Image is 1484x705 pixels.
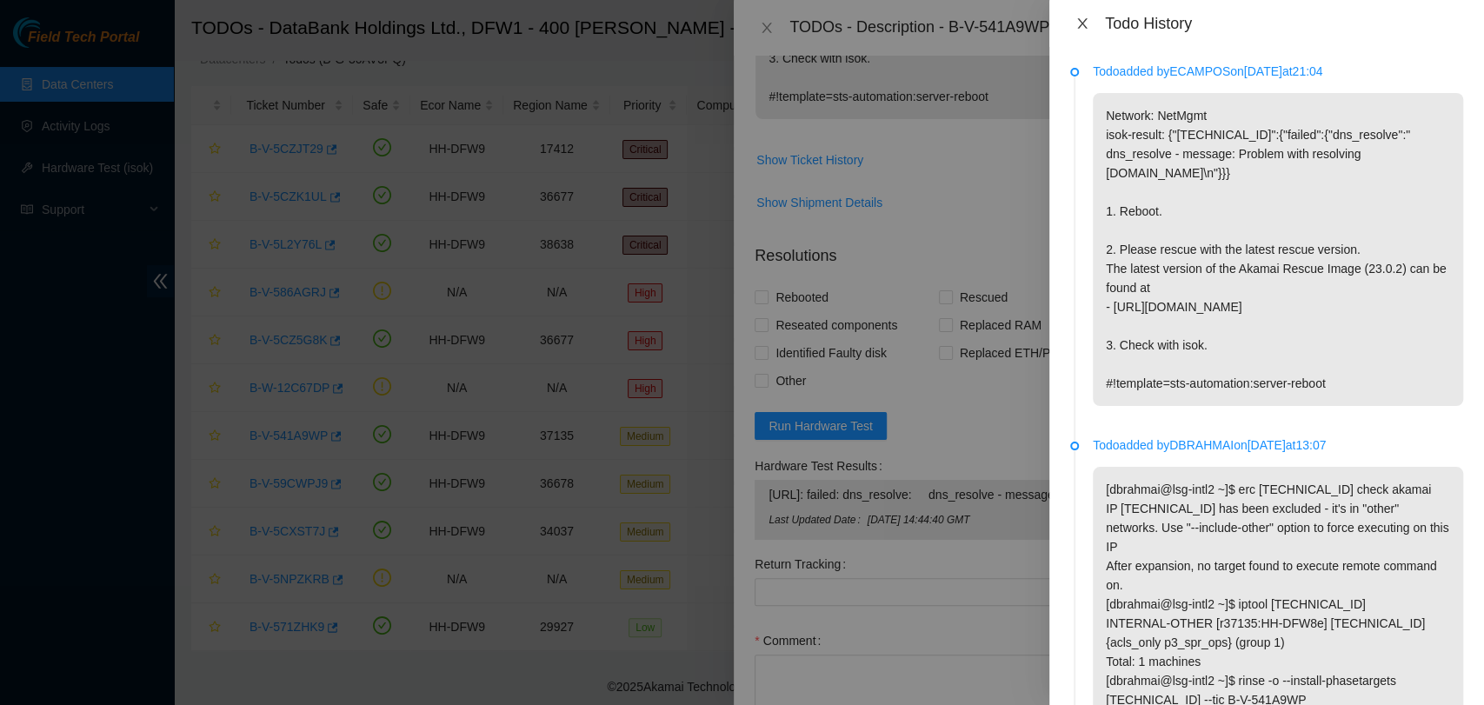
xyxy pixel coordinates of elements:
button: Close [1070,16,1095,32]
div: Todo History [1105,14,1463,33]
p: Todo added by DBRAHMAI on [DATE] at 13:07 [1093,436,1463,455]
p: Todo added by ECAMPOS on [DATE] at 21:04 [1093,62,1463,81]
p: Network: NetMgmt isok-result: {"[TECHNICAL_ID]":{"failed":{"dns_resolve":" dns_resolve - message:... [1093,93,1463,406]
span: close [1075,17,1089,30]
